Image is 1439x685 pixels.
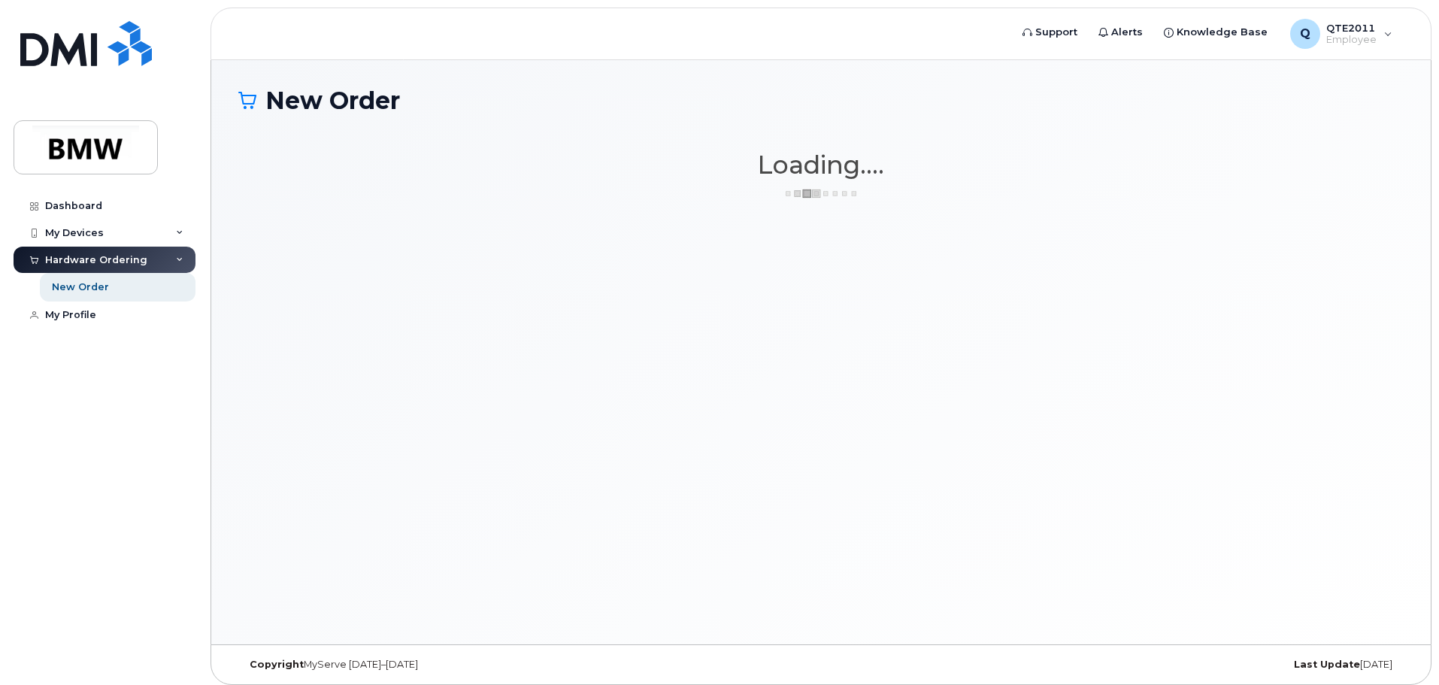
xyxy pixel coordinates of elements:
h1: Loading.... [238,151,1404,178]
img: ajax-loader-3a6953c30dc77f0bf724df975f13086db4f4c1262e45940f03d1251963f1bf2e.gif [783,188,859,199]
div: MyServe [DATE]–[DATE] [238,659,627,671]
h1: New Order [238,87,1404,114]
strong: Copyright [250,659,304,670]
strong: Last Update [1294,659,1360,670]
div: [DATE] [1015,659,1404,671]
